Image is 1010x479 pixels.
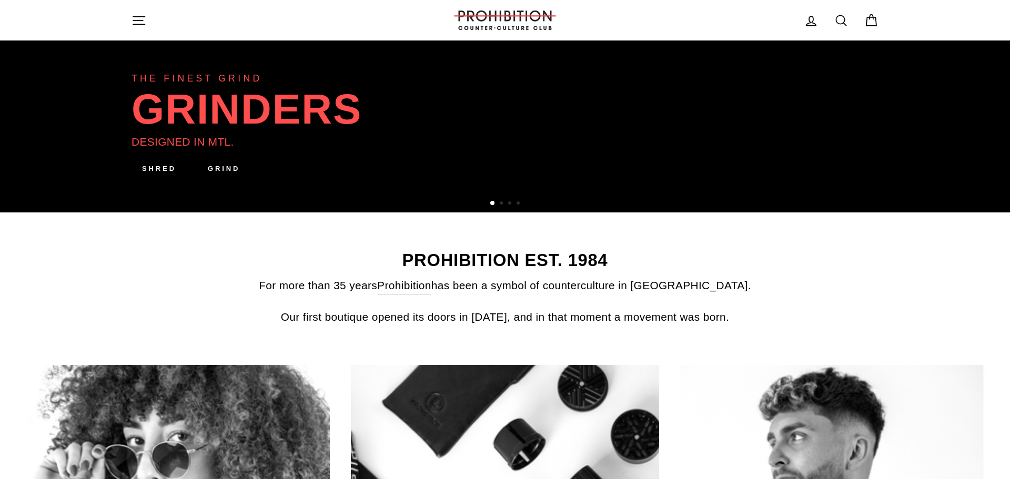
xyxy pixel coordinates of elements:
div: GRINDERS [132,88,362,130]
a: Prohibition [377,277,431,294]
a: SHRED [132,158,187,179]
div: DESIGNED IN MTL. [132,133,234,150]
button: 4 [517,201,522,207]
button: 1 [490,201,496,206]
a: GRIND [197,158,250,179]
h2: PROHIBITION EST. 1984 [132,252,878,269]
p: Our first boutique opened its doors in [DATE], and in that moment a movement was born. [132,308,878,325]
p: For more than 35 years has been a symbol of counterculture in [GEOGRAPHIC_DATA]. [132,277,878,294]
button: 3 [508,201,513,207]
img: PROHIBITION COUNTER-CULTURE CLUB [452,11,558,30]
button: 2 [500,201,505,207]
div: THE FINEST GRIND [132,71,262,86]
